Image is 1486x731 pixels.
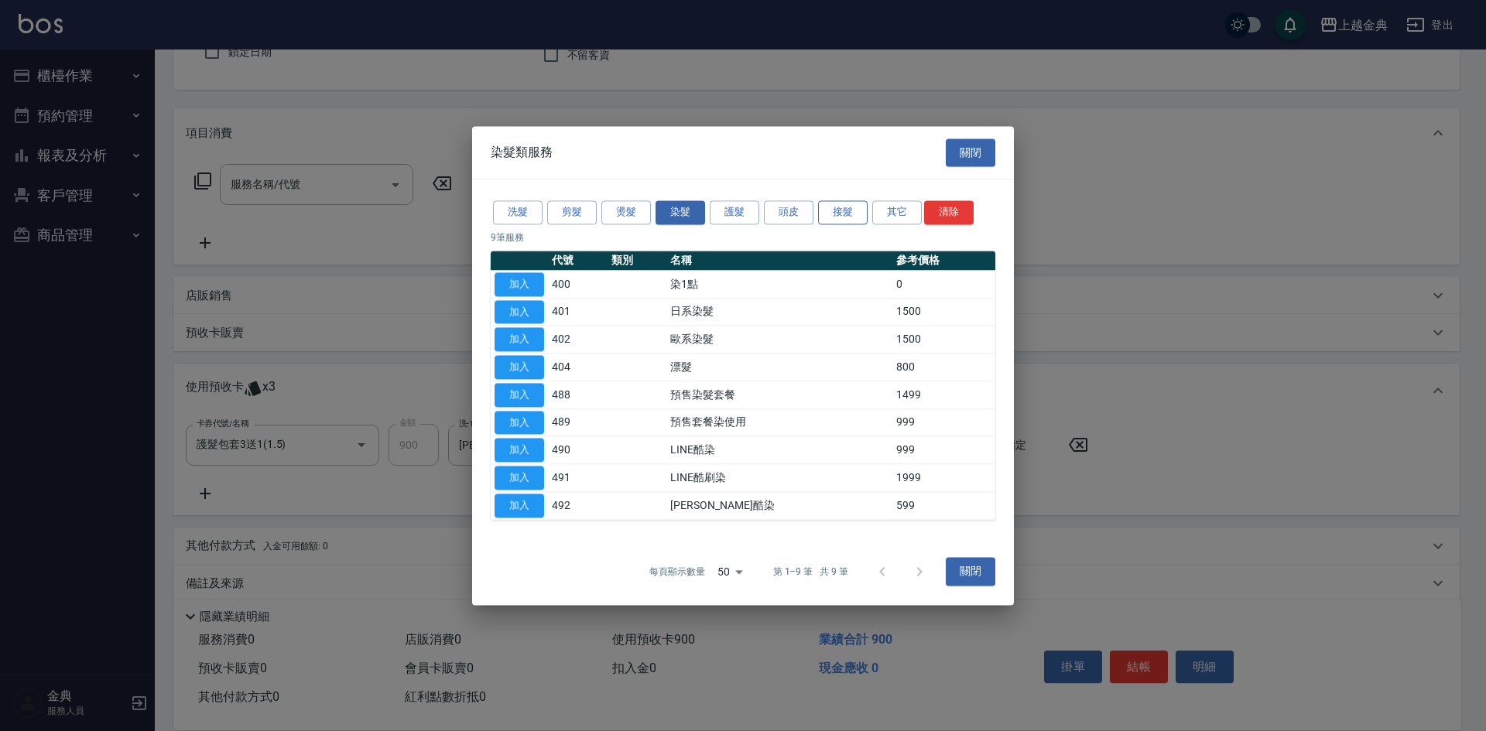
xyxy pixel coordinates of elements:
p: 9 筆服務 [491,231,995,244]
button: 加入 [495,411,544,435]
td: 0 [892,271,995,299]
button: 加入 [495,439,544,463]
button: 加入 [495,300,544,324]
p: 每頁顯示數量 [649,565,705,579]
div: 50 [711,551,748,593]
td: 1999 [892,464,995,492]
td: 日系染髮 [666,298,892,326]
td: 1500 [892,326,995,354]
button: 加入 [495,466,544,490]
span: 染髮類服務 [491,145,553,160]
button: 清除 [924,200,974,224]
button: 加入 [495,494,544,518]
button: 加入 [495,272,544,296]
button: 關閉 [946,558,995,586]
td: 491 [548,464,608,492]
td: [PERSON_NAME]酷染 [666,492,892,520]
button: 燙髮 [601,200,651,224]
p: 第 1–9 筆 共 9 筆 [773,565,848,579]
td: 預售染髮套餐 [666,381,892,409]
td: 401 [548,298,608,326]
button: 加入 [495,355,544,379]
td: LINE酷染 [666,436,892,464]
td: 1500 [892,298,995,326]
button: 加入 [495,328,544,352]
th: 參考價格 [892,251,995,271]
button: 染髮 [656,200,705,224]
td: 預售套餐染使用 [666,408,892,436]
td: LINE酷刷染 [666,464,892,492]
button: 接髮 [818,200,868,224]
td: 404 [548,354,608,381]
td: 488 [548,381,608,409]
td: 漂髮 [666,354,892,381]
td: 800 [892,354,995,381]
td: 492 [548,492,608,520]
button: 其它 [872,200,922,224]
button: 剪髮 [547,200,597,224]
td: 402 [548,326,608,354]
td: 490 [548,436,608,464]
td: 599 [892,492,995,520]
td: 1499 [892,381,995,409]
td: 489 [548,408,608,436]
td: 999 [892,436,995,464]
button: 頭皮 [764,200,813,224]
td: 染1點 [666,271,892,299]
th: 名稱 [666,251,892,271]
td: 999 [892,408,995,436]
button: 洗髮 [493,200,543,224]
button: 護髮 [710,200,759,224]
td: 400 [548,271,608,299]
th: 類別 [608,251,667,271]
button: 加入 [495,383,544,407]
td: 歐系染髮 [666,326,892,354]
button: 關閉 [946,138,995,167]
th: 代號 [548,251,608,271]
